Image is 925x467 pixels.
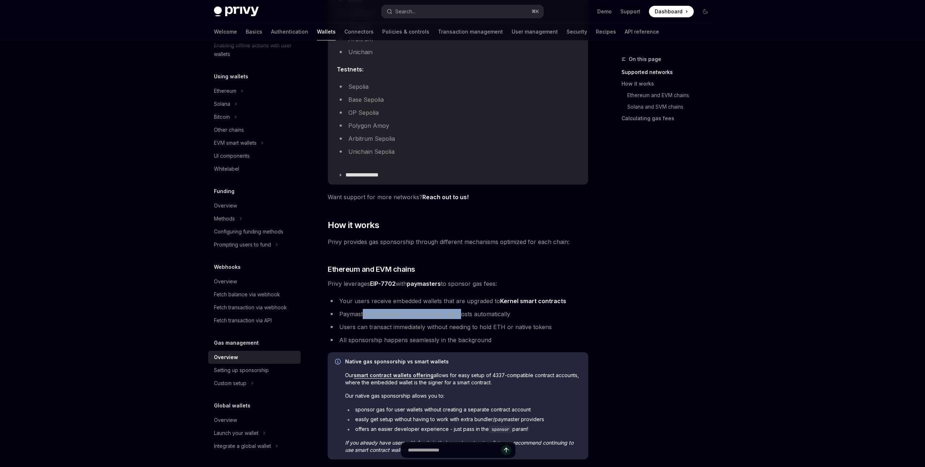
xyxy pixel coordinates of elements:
div: Solana [214,100,230,108]
div: Ethereum [214,87,236,95]
li: All sponsorship happens seamlessly in the background [328,335,588,345]
strong: Native gas sponsorship vs smart wallets [345,358,449,365]
a: Policies & controls [382,23,429,40]
a: Fetch transaction via webhook [208,301,301,314]
a: Overview [208,351,301,364]
code: sponsor [489,426,512,433]
div: Fetch transaction via API [214,316,272,325]
a: Support [620,8,640,15]
a: Overview [208,414,301,427]
h5: Gas management [214,339,259,347]
a: Solana and SVM chains [627,101,717,113]
a: Security [567,23,587,40]
h5: Funding [214,187,235,196]
a: Demo [597,8,612,15]
div: UI components [214,152,250,160]
span: Dashboard [655,8,683,15]
li: sponsor gas for user wallets without creating a separate contract account [345,406,581,413]
a: Transaction management [438,23,503,40]
div: Search... [395,7,416,16]
span: Ethereum and EVM chains [328,264,415,274]
img: dark logo [214,6,259,17]
li: Polygon Amoy [337,121,579,131]
span: Privy leverages with to sponsor gas fees: [328,279,588,289]
div: Overview [214,353,238,362]
a: Configuring funding methods [208,225,301,238]
div: Custom setup [214,379,246,388]
li: Unichain [337,47,579,57]
h5: Using wallets [214,72,248,81]
li: Arbitrum Sepolia [337,134,579,144]
div: Overview [214,416,237,424]
span: Privy provides gas sponsorship through different mechanisms optimized for each chain: [328,237,588,247]
li: Users can transact immediately without needing to hold ETH or native tokens [328,322,588,332]
a: EIP-7702 [370,280,396,288]
button: Toggle dark mode [700,6,711,17]
em: If you already have users with funds in their smart contract wallets, we recommend continuing to ... [345,440,573,453]
li: OP Sepolia [337,108,579,118]
li: Your users receive embedded wallets that are upgraded to [328,296,588,306]
h5: Webhooks [214,263,241,271]
a: Other chains [208,123,301,136]
span: Want support for more networks? [328,192,588,202]
svg: Info [335,359,342,366]
a: Basics [246,23,262,40]
div: EVM smart wallets [214,139,257,147]
li: Sepolia [337,82,579,92]
div: Other chains [214,126,244,134]
h5: Global wallets [214,401,250,410]
span: How it works [328,219,379,231]
a: Supported networks [621,66,717,78]
li: easily get setup without having to work with extra bundler/paymaster providers [345,416,581,423]
span: Our allows for easy setup of 4337-compatible contract accounts, where the embedded wallet is the ... [345,372,581,386]
strong: Testnets: [337,66,363,73]
div: Methods [214,214,235,223]
button: Search...⌘K [382,5,543,18]
a: Ethereum and EVM chains [627,90,717,101]
div: Overview [214,277,237,286]
a: Kernel smart contracts [500,297,566,305]
span: ⌘ K [532,9,539,14]
button: Send message [501,445,511,455]
a: Connectors [344,23,374,40]
a: Overview [208,199,301,212]
a: Dashboard [649,6,694,17]
a: Authentication [271,23,308,40]
div: Bitcoin [214,113,230,121]
a: Reach out to us! [422,193,469,201]
div: Fetch balance via webhook [214,290,280,299]
a: User management [512,23,558,40]
a: Whitelabel [208,162,301,175]
div: Setting up sponsorship [214,366,269,375]
li: Paymasters (managed by Privy) cover gas costs automatically [328,309,588,319]
span: On this page [629,55,661,64]
a: How it works [621,78,717,90]
a: Overview [208,275,301,288]
div: Configuring funding methods [214,227,283,236]
div: Launch your wallet [214,429,258,437]
a: Recipes [596,23,616,40]
li: Base Sepolia [337,95,579,105]
a: smart contract wallets offering [354,372,434,379]
span: Our native gas sponsorship allows you to: [345,392,581,400]
a: Welcome [214,23,237,40]
a: Fetch balance via webhook [208,288,301,301]
a: Wallets [317,23,336,40]
li: Unichain Sepolia [337,147,579,157]
a: API reference [625,23,659,40]
li: offers an easier developer experience - just pass in the param! [345,425,581,433]
div: Integrate a global wallet [214,442,271,450]
div: Prompting users to fund [214,240,271,249]
div: Whitelabel [214,165,239,173]
div: Overview [214,201,237,210]
a: Setting up sponsorship [208,364,301,377]
div: Fetch transaction via webhook [214,303,287,312]
a: UI components [208,149,301,162]
strong: paymasters [407,280,441,287]
a: Calculating gas fees [621,113,717,124]
a: Fetch transaction via API [208,314,301,327]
